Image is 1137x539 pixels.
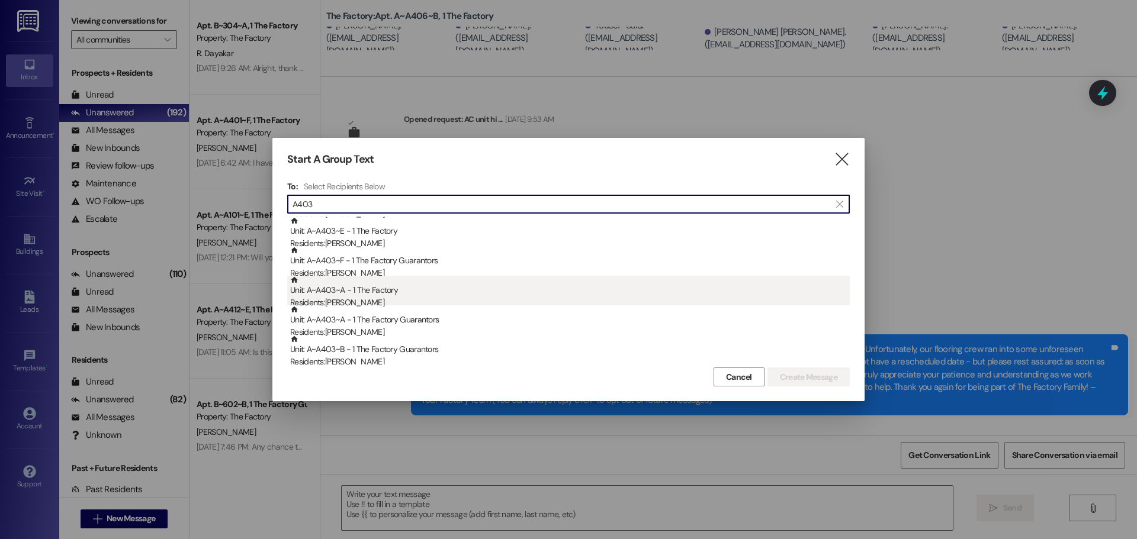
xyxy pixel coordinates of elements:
[290,267,850,279] div: Residents: [PERSON_NAME]
[834,153,850,166] i: 
[304,181,385,192] h4: Select Recipients Below
[290,326,850,338] div: Residents: [PERSON_NAME]
[780,371,837,383] span: Create Message
[714,367,765,386] button: Cancel
[287,246,850,276] div: Unit: A~A403~F - 1 The Factory GuarantorsResidents:[PERSON_NAME]
[290,237,850,250] div: Residents: [PERSON_NAME]
[287,276,850,305] div: Unit: A~A403~A - 1 The FactoryResidents:[PERSON_NAME]
[287,305,850,335] div: Unit: A~A403~A - 1 The Factory GuarantorsResidents:[PERSON_NAME]
[836,199,843,209] i: 
[287,217,850,246] div: Unit: A~A403~E - 1 The FactoryResidents:[PERSON_NAME]
[290,296,850,309] div: Residents: [PERSON_NAME]
[830,195,849,213] button: Clear text
[290,276,850,309] div: Unit: A~A403~A - 1 The Factory
[290,356,850,368] div: Residents: [PERSON_NAME]
[726,371,752,383] span: Cancel
[287,335,850,364] div: Unit: A~A403~B - 1 The Factory GuarantorsResidents:[PERSON_NAME]
[290,246,850,280] div: Unit: A~A403~F - 1 The Factory Guarantors
[287,181,298,192] h3: To:
[290,335,850,369] div: Unit: A~A403~B - 1 The Factory Guarantors
[290,305,850,339] div: Unit: A~A403~A - 1 The Factory Guarantors
[767,367,850,386] button: Create Message
[293,196,830,212] input: Search for any contact or apartment
[290,217,850,250] div: Unit: A~A403~E - 1 The Factory
[287,153,374,166] h3: Start A Group Text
